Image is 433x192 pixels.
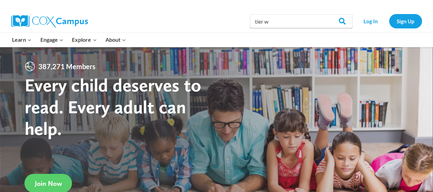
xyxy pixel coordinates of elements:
span: Learn [12,35,31,44]
span: 387,271 Members [36,61,98,72]
span: Engage [40,35,63,44]
span: Join Now [35,179,62,188]
strong: Every child deserves to read. Every adult can help. [25,74,201,139]
a: Sign Up [389,14,422,28]
a: Log In [356,14,386,28]
img: Cox Campus [11,15,88,27]
nav: Secondary Navigation [356,14,422,28]
span: Explore [72,35,97,44]
span: About [105,35,126,44]
nav: Primary Navigation [8,33,130,47]
input: Search Cox Campus [250,14,353,28]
